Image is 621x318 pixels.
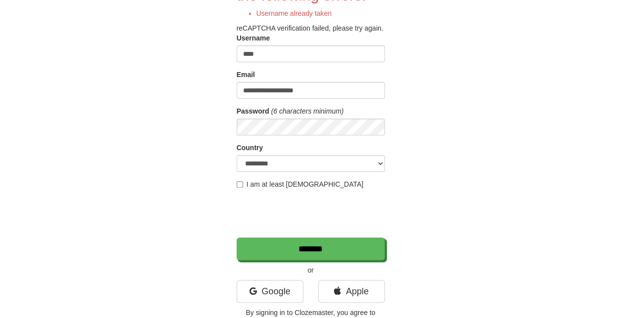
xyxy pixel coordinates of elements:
p: or [237,265,385,275]
em: (6 characters minimum) [271,107,344,115]
label: Country [237,143,263,153]
label: Email [237,70,255,79]
li: Username already taken [256,8,385,18]
label: Username [237,33,270,43]
iframe: reCAPTCHA [237,194,387,233]
input: I am at least [DEMOGRAPHIC_DATA] [237,181,243,188]
label: Password [237,106,269,116]
a: Google [237,280,303,303]
label: I am at least [DEMOGRAPHIC_DATA] [237,179,364,189]
a: Apple [318,280,385,303]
